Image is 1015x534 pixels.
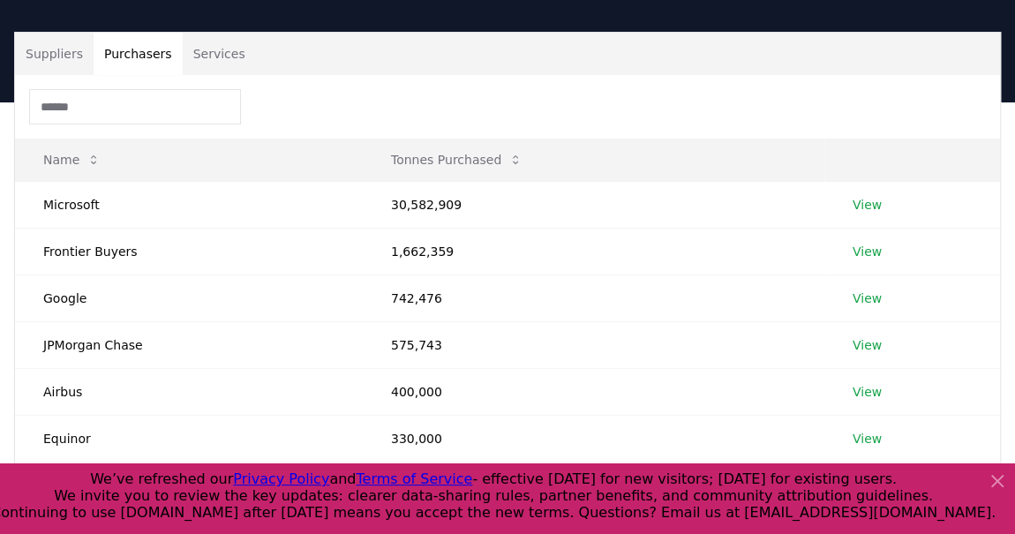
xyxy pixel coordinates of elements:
button: Suppliers [15,33,94,75]
button: Name [29,142,115,177]
a: View [853,430,882,448]
td: Equinor [15,415,363,462]
td: 330,000 [363,415,824,462]
button: Services [183,33,256,75]
a: View [853,336,882,354]
a: View [853,196,882,214]
a: View [853,383,882,401]
td: Amazon [15,462,363,508]
td: Google [15,275,363,321]
td: JPMorgan Chase [15,321,363,368]
a: View [853,290,882,307]
td: 1,662,359 [363,228,824,275]
td: 742,476 [363,275,824,321]
td: Microsoft [15,181,363,228]
td: 400,000 [363,368,824,415]
td: Airbus [15,368,363,415]
a: View [853,243,882,260]
button: Tonnes Purchased [377,142,537,177]
button: Purchasers [94,33,183,75]
td: 575,743 [363,321,824,368]
td: 30,582,909 [363,181,824,228]
td: 250,000 [363,462,824,508]
td: Frontier Buyers [15,228,363,275]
